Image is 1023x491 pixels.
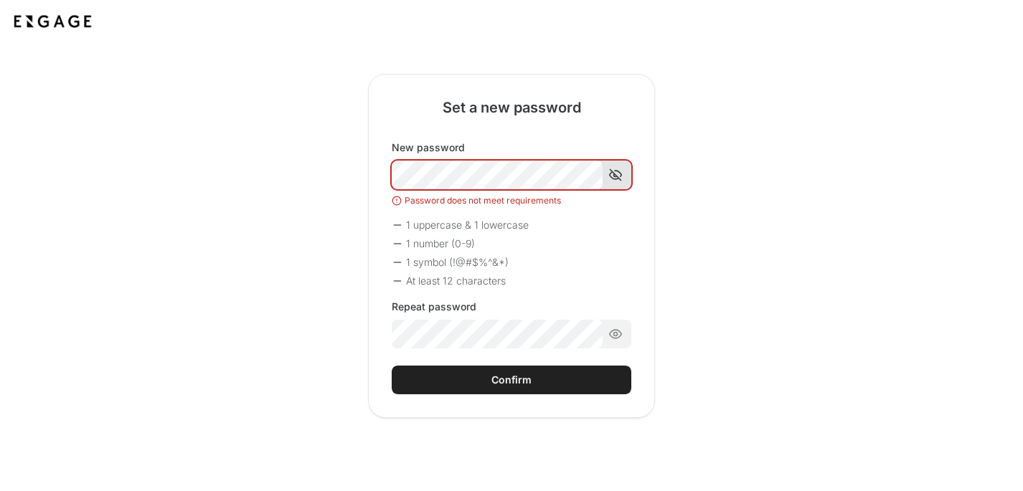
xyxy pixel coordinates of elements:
[392,140,465,155] label: New password
[406,237,475,251] p: 1 number (0-9)
[405,195,561,206] span: Password does not meet requirements
[392,366,631,394] button: Confirm
[11,11,94,32] img: Application logo
[406,274,506,288] p: At least 12 characters
[443,97,581,118] h2: Set a new password
[406,255,509,270] p: 1 symbol (!@#$%^&*)
[406,218,529,232] p: 1 uppercase & 1 lowercase
[392,300,476,314] label: Repeat password
[491,373,532,387] div: Confirm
